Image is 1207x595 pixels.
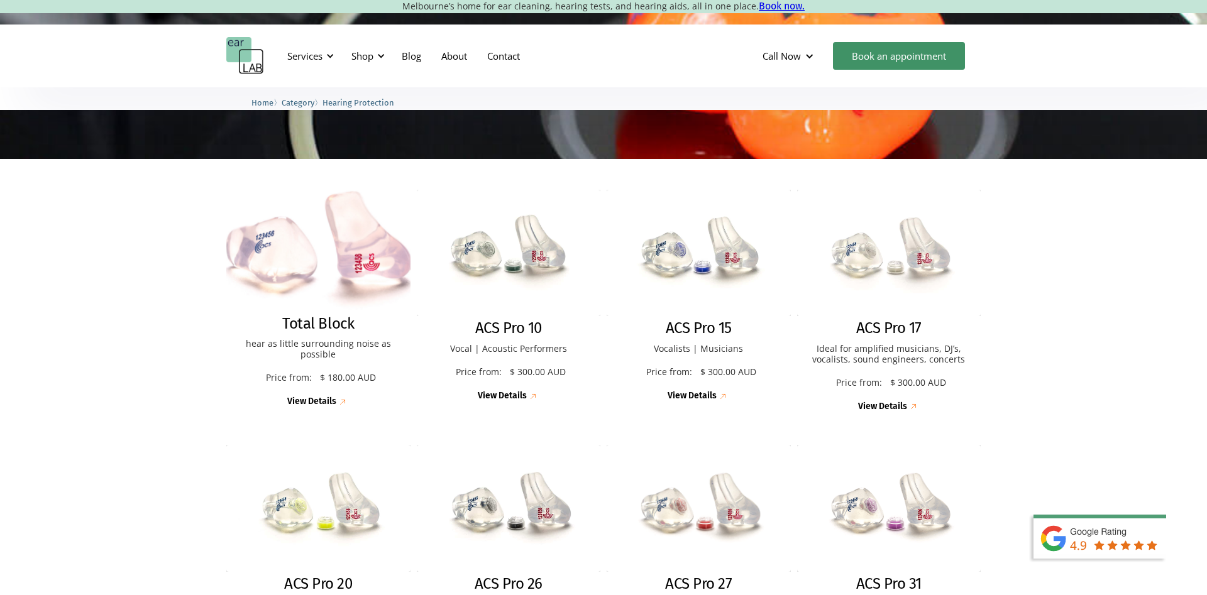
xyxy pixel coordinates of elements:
span: Category [282,98,314,107]
p: $ 300.00 AUD [510,367,566,378]
h2: ACS Pro 26 [475,575,543,593]
div: View Details [858,401,907,412]
a: Category [282,96,314,108]
div: Call Now [752,37,827,75]
a: Hearing Protection [322,96,394,108]
p: Price from: [641,367,697,378]
div: Shop [351,50,373,62]
h2: Total Block [282,315,354,333]
h2: ACS Pro 17 [856,319,922,337]
img: ACS Pro 27 [607,445,791,571]
p: Price from: [261,373,317,383]
li: 〉 [282,96,322,109]
p: Vocalists | Musicians [619,344,778,354]
h2: ACS Pro 31 [856,575,922,593]
p: hear as little surrounding noise as possible [239,339,398,360]
img: ACS Pro 20 [226,445,411,571]
div: Services [280,37,338,75]
p: $ 300.00 AUD [700,367,756,378]
div: Shop [344,37,389,75]
a: Home [251,96,273,108]
img: ACS Pro 15 [607,190,791,316]
span: Home [251,98,273,107]
img: ACS Pro 17 [797,190,981,316]
p: Price from: [451,367,507,378]
a: Blog [392,38,431,74]
a: ACS Pro 15ACS Pro 15Vocalists | MusiciansPrice from:$ 300.00 AUDView Details [607,190,791,403]
a: Total BlockTotal Blockhear as little surrounding noise as possiblePrice from:$ 180.00 AUDView Det... [226,190,411,408]
div: Services [287,50,322,62]
p: $ 180.00 AUD [320,373,376,383]
div: Call Now [763,50,801,62]
h2: ACS Pro 20 [284,575,352,593]
li: 〉 [251,96,282,109]
a: ACS Pro 17ACS Pro 17Ideal for amplified musicians, DJ’s, vocalists, sound engineers, concertsPric... [797,190,981,413]
img: Total Block [217,183,419,317]
p: Ideal for amplified musicians, DJ’s, vocalists, sound engineers, concerts [810,344,969,365]
div: View Details [478,391,527,401]
a: home [226,37,264,75]
a: Book an appointment [833,42,965,70]
img: ACS Pro 10 [417,190,601,316]
div: View Details [287,396,336,407]
a: ACS Pro 10ACS Pro 10Vocal | Acoustic PerformersPrice from:$ 300.00 AUDView Details [417,190,601,403]
p: $ 300.00 AUD [890,378,946,388]
img: ACS Pro 31 [797,445,981,571]
h2: ACS Pro 10 [475,319,542,337]
h2: ACS Pro 27 [665,575,732,593]
p: Price from: [831,378,887,388]
img: ACS Pro 26 [417,445,601,571]
div: View Details [668,391,717,401]
a: Contact [477,38,530,74]
p: Vocal | Acoustic Performers [429,344,588,354]
a: About [431,38,477,74]
span: Hearing Protection [322,98,394,107]
h2: ACS Pro 15 [666,319,732,337]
